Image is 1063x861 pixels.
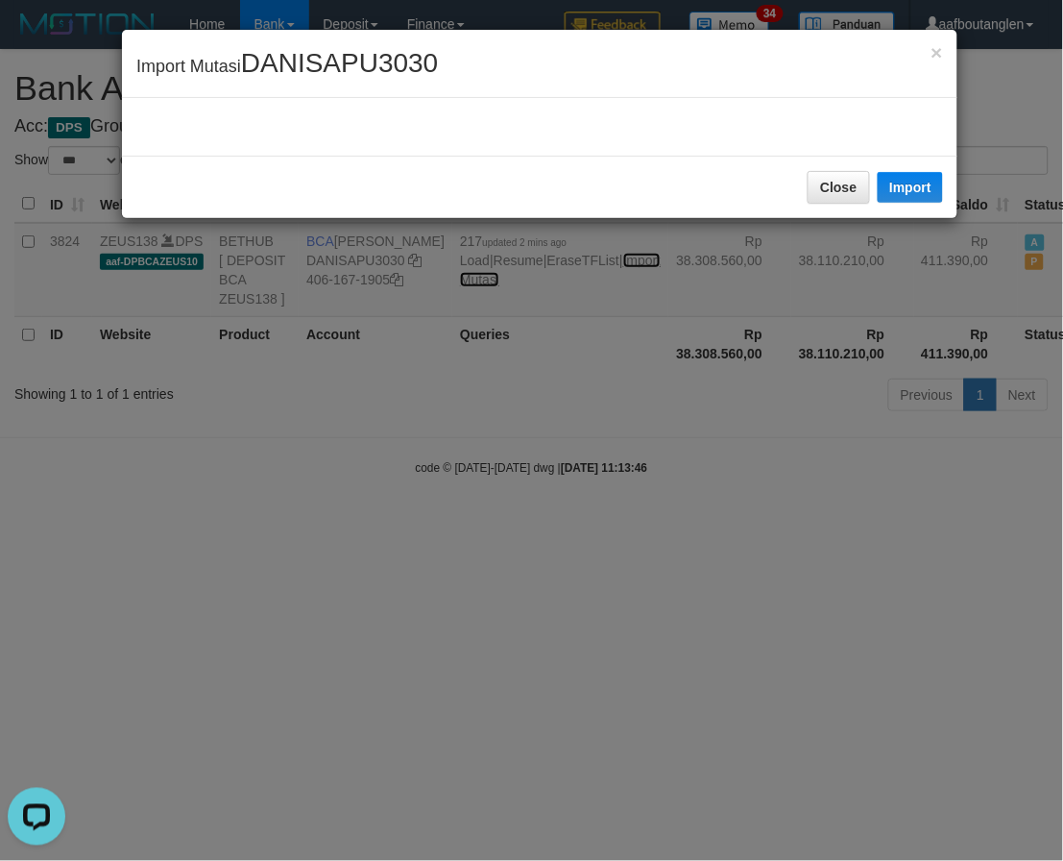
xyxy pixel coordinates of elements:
[8,8,65,65] button: Open LiveChat chat widget
[808,171,869,204] button: Close
[241,48,438,78] span: DANISAPU3030
[136,57,438,76] span: Import Mutasi
[931,42,943,62] button: Close
[878,172,943,203] button: Import
[931,41,943,63] span: ×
